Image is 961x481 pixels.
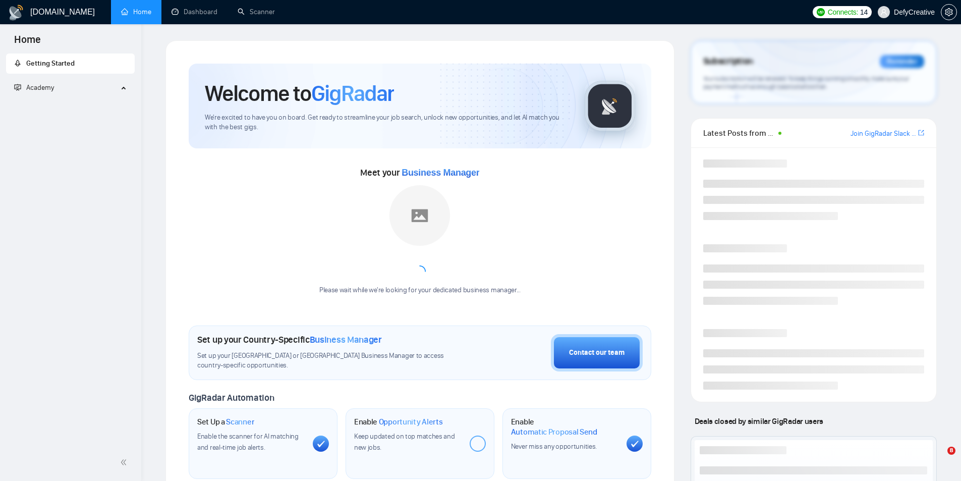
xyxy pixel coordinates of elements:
a: Join GigRadar Slack Community [851,128,916,139]
span: Meet your [360,167,479,178]
button: Contact our team [551,334,643,371]
span: GigRadar Automation [189,392,274,403]
img: upwork-logo.png [817,8,825,16]
span: Enable the scanner for AI matching and real-time job alerts. [197,432,299,452]
span: export [918,129,924,137]
h1: Enable [511,417,618,437]
div: Please wait while we're looking for your dedicated business manager... [313,286,527,295]
span: Your subscription will be renewed. To keep things running smoothly, make sure your payment method... [703,75,909,91]
span: rocket [14,60,21,67]
span: Scanner [226,417,254,427]
span: Deals closed by similar GigRadar users [691,412,827,430]
span: Business Manager [310,334,382,345]
span: Home [6,32,49,54]
img: logo [8,5,24,21]
h1: Welcome to [205,80,394,107]
span: 8 [947,447,955,455]
iframe: Intercom live chat [927,447,951,471]
div: Contact our team [569,347,625,358]
span: We're excited to have you on board. Get ready to streamline your job search, unlock new opportuni... [205,113,569,132]
span: Set up your [GEOGRAPHIC_DATA] or [GEOGRAPHIC_DATA] Business Manager to access country-specific op... [197,351,465,370]
a: searchScanner [238,8,275,16]
span: Automatic Proposal Send [511,427,597,437]
img: placeholder.png [389,185,450,246]
a: setting [941,8,957,16]
span: user [880,9,887,16]
a: dashboardDashboard [172,8,217,16]
h1: Set Up a [197,417,254,427]
span: Keep updated on top matches and new jobs. [354,432,455,452]
li: Getting Started [6,54,135,74]
span: Business Manager [402,168,479,178]
a: homeHome [121,8,151,16]
span: Subscription [703,53,753,70]
span: loading [414,265,426,278]
span: Never miss any opportunities. [511,442,597,451]
a: export [918,128,924,138]
span: 14 [860,7,868,18]
span: double-left [120,457,130,467]
span: Getting Started [26,59,75,68]
span: Academy [26,83,54,92]
span: fund-projection-screen [14,84,21,91]
h1: Set up your Country-Specific [197,334,382,345]
div: Reminder [880,55,924,68]
img: gigradar-logo.png [585,81,635,131]
span: GigRadar [311,80,394,107]
span: Connects: [828,7,858,18]
span: Opportunity Alerts [379,417,443,427]
span: Academy [14,83,54,92]
button: setting [941,4,957,20]
span: Latest Posts from the GigRadar Community [703,127,775,139]
h1: Enable [354,417,443,427]
span: setting [941,8,956,16]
